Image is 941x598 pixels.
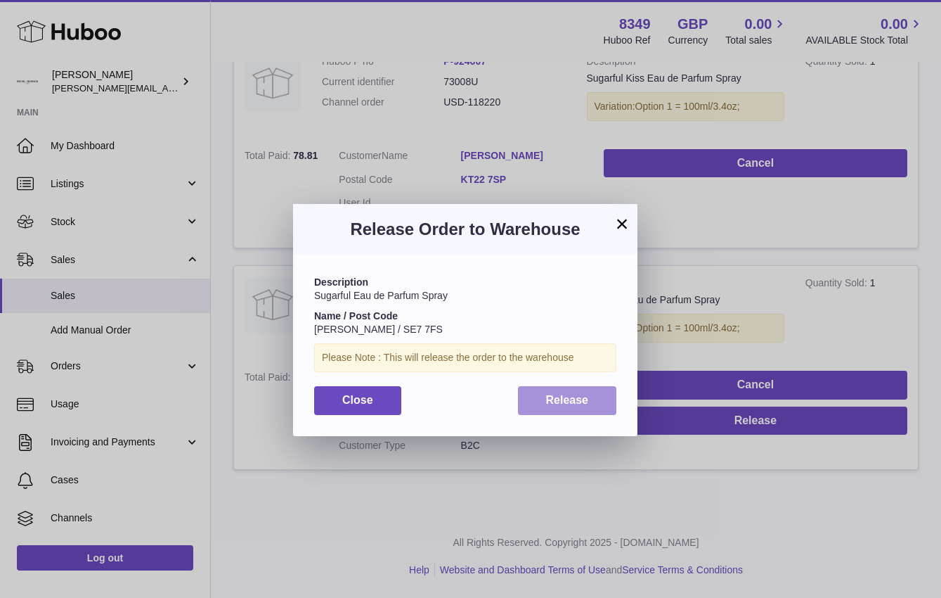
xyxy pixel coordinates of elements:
button: Release [518,386,617,415]
span: [PERSON_NAME] / SE7 7FS [314,324,443,335]
strong: Description [314,276,368,288]
button: × [614,215,630,232]
button: Close [314,386,401,415]
h3: Release Order to Warehouse [314,218,616,241]
span: Close [342,394,373,406]
strong: Name / Post Code [314,310,398,322]
div: Please Note : This will release the order to the warehouse [314,343,616,372]
span: Release [546,394,589,406]
span: Sugarful Eau de Parfum Spray [314,290,448,301]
